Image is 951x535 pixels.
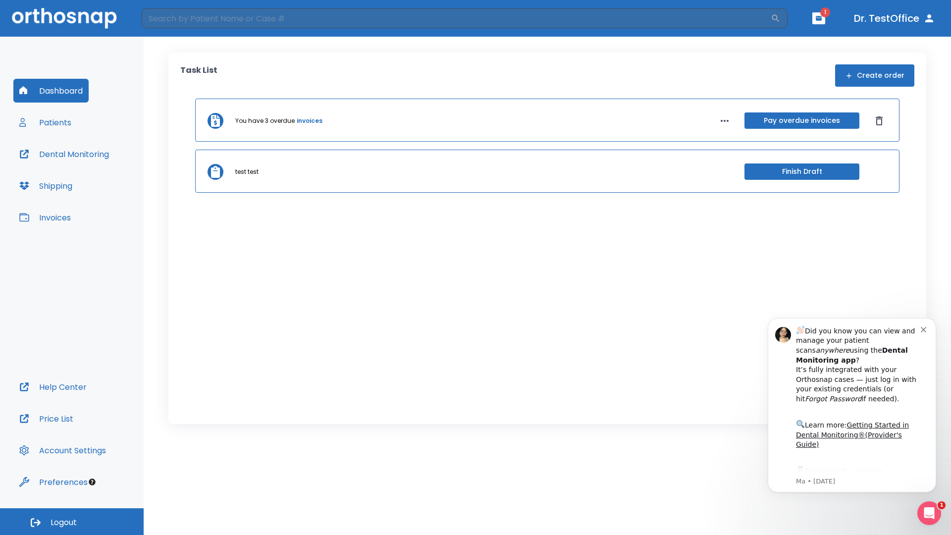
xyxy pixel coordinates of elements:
[820,7,830,17] span: 1
[142,8,771,28] input: Search by Patient Name or Case #
[43,174,168,183] p: Message from Ma, sent 1w ago
[13,174,78,198] button: Shipping
[168,21,176,29] button: Dismiss notification
[180,64,217,87] p: Task List
[43,164,131,182] a: App Store
[938,501,946,509] span: 1
[12,8,117,28] img: Orthosnap
[13,110,77,134] button: Patients
[13,470,94,494] button: Preferences
[235,116,295,125] p: You have 3 overdue
[753,303,951,508] iframe: Intercom notifications message
[744,112,859,129] button: Pay overdue invoices
[744,163,859,180] button: Finish Draft
[835,64,914,87] button: Create order
[13,438,112,462] button: Account Settings
[51,517,77,528] span: Logout
[917,501,941,525] iframe: Intercom live chat
[13,206,77,229] button: Invoices
[43,161,168,212] div: Download the app: | ​ Let us know if you need help getting started!
[13,79,89,103] button: Dashboard
[871,113,887,129] button: Dismiss
[297,116,322,125] a: invoices
[13,407,79,430] button: Price List
[850,9,939,27] button: Dr. TestOffice
[235,167,259,176] p: test test
[13,375,93,399] button: Help Center
[13,142,115,166] button: Dental Monitoring
[88,478,97,486] div: Tooltip anchor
